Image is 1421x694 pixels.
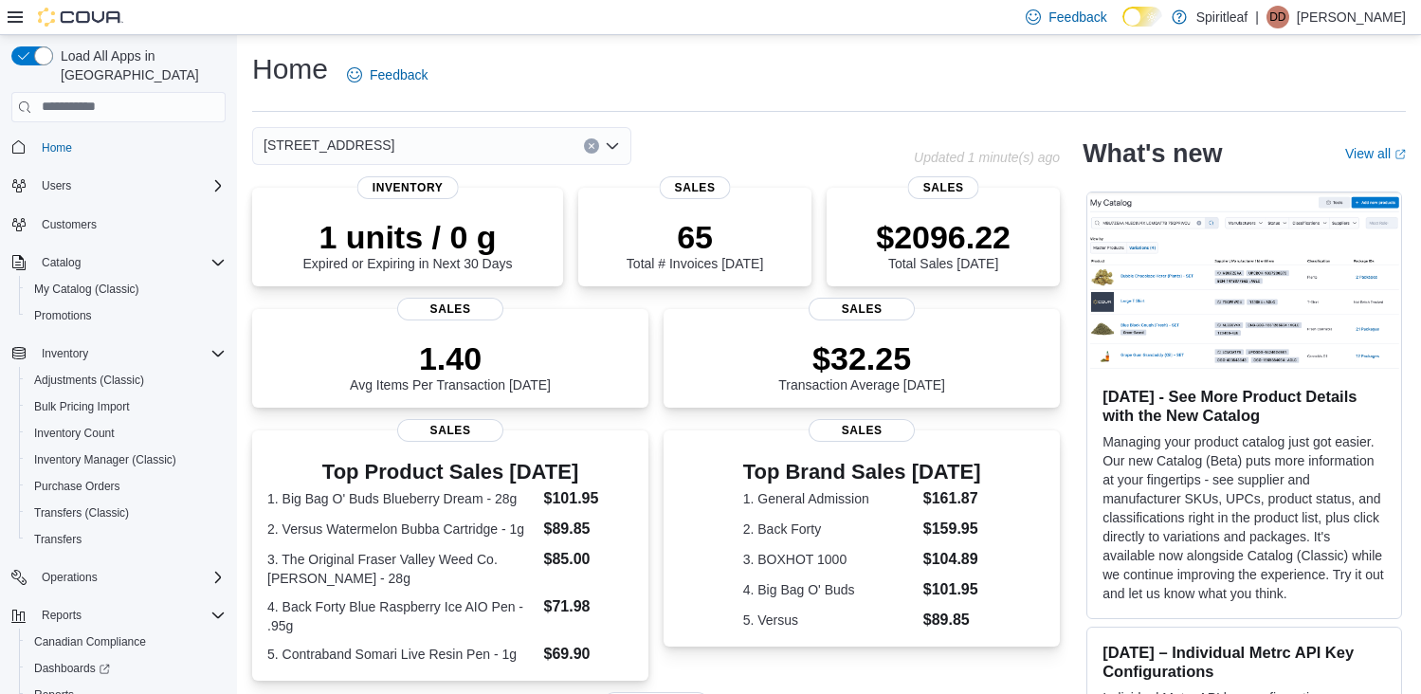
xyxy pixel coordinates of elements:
span: Adjustments (Classic) [34,373,144,388]
a: Canadian Compliance [27,630,154,653]
span: Home [42,140,72,155]
span: Promotions [27,304,226,327]
a: Dashboards [19,655,233,682]
span: Sales [809,298,915,320]
span: Sales [397,419,503,442]
button: Transfers (Classic) [19,500,233,526]
div: Avg Items Per Transaction [DATE] [350,339,551,393]
span: Promotions [34,308,92,323]
p: 65 [627,218,763,256]
p: [PERSON_NAME] [1297,6,1406,28]
p: Updated 1 minute(s) ago [914,150,1060,165]
dd: $71.98 [544,595,634,618]
button: Transfers [19,526,233,553]
span: Inventory [34,342,226,365]
a: View allExternal link [1345,146,1406,161]
button: Inventory Count [19,420,233,447]
button: Bulk Pricing Import [19,393,233,420]
a: Inventory Count [27,422,122,445]
span: Inventory [42,346,88,361]
div: Total # Invoices [DATE] [627,218,763,271]
span: Sales [660,176,731,199]
button: Reports [34,604,89,627]
h3: Top Brand Sales [DATE] [743,461,981,484]
span: Catalog [34,251,226,274]
span: My Catalog (Classic) [34,282,139,297]
span: Purchase Orders [27,475,226,498]
span: Inventory Manager (Classic) [34,452,176,467]
span: Reports [42,608,82,623]
span: Users [34,174,226,197]
a: Adjustments (Classic) [27,369,152,392]
span: Canadian Compliance [34,634,146,649]
dd: $89.85 [544,518,634,540]
button: Operations [34,566,105,589]
span: Inventory Count [27,422,226,445]
dt: 5. Versus [743,611,916,630]
a: Customers [34,213,104,236]
div: Expired or Expiring in Next 30 Days [303,218,513,271]
span: Reports [34,604,226,627]
dt: 3. The Original Fraser Valley Weed Co. [PERSON_NAME] - 28g [267,550,537,588]
button: Reports [4,602,233,629]
button: Catalog [4,249,233,276]
button: Operations [4,564,233,591]
button: Inventory [34,342,96,365]
h1: Home [252,50,328,88]
dd: $101.95 [544,487,634,510]
span: Inventory [357,176,459,199]
a: Inventory Manager (Classic) [27,448,184,471]
span: Home [34,136,226,159]
span: Purchase Orders [34,479,120,494]
p: $32.25 [778,339,945,377]
span: Feedback [370,65,428,84]
span: Sales [397,298,503,320]
button: Customers [4,210,233,238]
span: My Catalog (Classic) [27,278,226,301]
span: Canadian Compliance [27,630,226,653]
span: Catalog [42,255,81,270]
dt: 5. Contraband Somari Live Resin Pen - 1g [267,645,537,664]
dd: $159.95 [923,518,981,540]
span: Adjustments (Classic) [27,369,226,392]
button: Purchase Orders [19,473,233,500]
h2: What's new [1083,138,1222,169]
a: Home [34,137,80,159]
dd: $104.89 [923,548,981,571]
p: Managing your product catalog just got easier. Our new Catalog (Beta) puts more information at yo... [1102,432,1386,603]
a: Dashboards [27,657,118,680]
a: Feedback [339,56,435,94]
span: Operations [42,570,98,585]
button: Inventory Manager (Classic) [19,447,233,473]
dt: 2. Back Forty [743,520,916,539]
dd: $69.90 [544,643,634,666]
a: My Catalog (Classic) [27,278,147,301]
span: Sales [908,176,979,199]
p: Spiritleaf [1196,6,1248,28]
img: Cova [38,8,123,27]
span: Inventory Count [34,426,115,441]
dt: 4. Big Bag O' Buds [743,580,916,599]
svg: External link [1394,149,1406,160]
p: 1 units / 0 g [303,218,513,256]
span: Dashboards [27,657,226,680]
div: Daniel D [1266,6,1289,28]
p: | [1255,6,1259,28]
a: Transfers [27,528,89,551]
button: Adjustments (Classic) [19,367,233,393]
span: Dashboards [34,661,110,676]
div: Transaction Average [DATE] [778,339,945,393]
h3: [DATE] – Individual Metrc API Key Configurations [1102,643,1386,681]
span: Transfers (Classic) [27,502,226,524]
button: Clear input [584,138,599,154]
span: Bulk Pricing Import [34,399,130,414]
span: Inventory Manager (Classic) [27,448,226,471]
span: Users [42,178,71,193]
a: Transfers (Classic) [27,502,137,524]
span: Sales [809,419,915,442]
dt: 2. Versus Watermelon Bubba Cartridge - 1g [267,520,537,539]
button: Users [34,174,79,197]
dd: $101.95 [923,578,981,601]
span: [STREET_ADDRESS] [264,134,394,156]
